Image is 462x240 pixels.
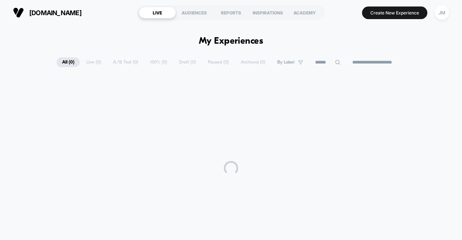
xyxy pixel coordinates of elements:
[139,7,176,18] div: LIVE
[433,5,451,20] button: JM
[11,7,84,18] button: [DOMAIN_NAME]
[199,36,263,47] h1: My Experiences
[286,7,323,18] div: ACADEMY
[277,60,295,65] span: By Label
[249,7,286,18] div: INSPIRATIONS
[29,9,82,17] span: [DOMAIN_NAME]
[435,6,449,20] div: JM
[362,6,427,19] button: Create New Experience
[213,7,249,18] div: REPORTS
[176,7,213,18] div: AUDIENCES
[13,7,24,18] img: Visually logo
[57,57,80,67] span: All ( 0 )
